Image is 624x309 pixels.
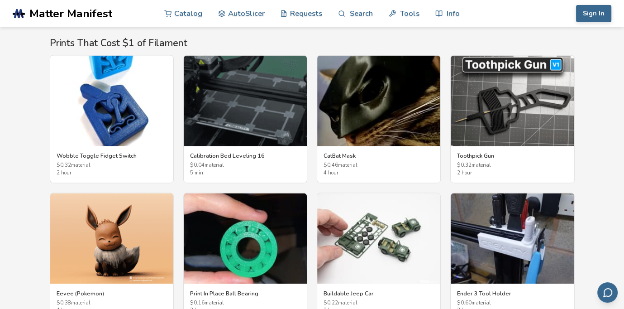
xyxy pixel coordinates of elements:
[317,55,440,146] img: CatBat Mask
[324,152,434,159] h3: CatBat Mask
[324,290,434,297] h3: Buildable Jeep Car
[190,290,300,297] h3: Print In Place Ball Bearing
[576,5,611,22] button: Sign In
[457,290,567,297] h3: Ender 3 Tool Holder
[57,163,167,169] span: $ 0.32 material
[50,193,173,284] img: Eevee (Pokemon)
[451,55,574,146] img: Toothpick Gun
[457,152,567,159] h3: Toothpick Gun
[184,193,307,284] img: Print In Place Ball Bearing
[190,152,300,159] h3: Calibration Bed Leveling 16
[324,163,434,169] span: $ 0.46 material
[57,300,167,306] span: $ 0.38 material
[457,163,567,169] span: $ 0.32 material
[50,55,173,146] img: Wobble Toggle Fidget Switch
[190,300,300,306] span: $ 0.16 material
[450,55,574,183] a: Toothpick GunToothpick Gun$0.32material2 hour
[597,282,618,303] button: Send feedback via email
[57,152,167,159] h3: Wobble Toggle Fidget Switch
[457,170,567,176] span: 2 hour
[184,55,307,146] img: Calibration Bed Leveling 16
[183,55,307,183] a: Calibration Bed Leveling 16Calibration Bed Leveling 16$0.04material5 min
[324,170,434,176] span: 4 hour
[57,290,167,297] h3: Eevee (Pokemon)
[317,55,441,183] a: CatBat MaskCatBat Mask$0.46material4 hour
[29,7,112,20] span: Matter Manifest
[57,170,167,176] span: 2 hour
[324,300,434,306] span: $ 0.22 material
[190,163,300,169] span: $ 0.04 material
[50,55,174,183] a: Wobble Toggle Fidget SwitchWobble Toggle Fidget Switch$0.32material2 hour
[317,193,440,284] img: Buildable Jeep Car
[451,193,574,284] img: Ender 3 Tool Holder
[50,38,575,48] h2: Prints That Cost $1 of Filament
[190,170,300,176] span: 5 min
[457,300,567,306] span: $ 0.60 material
